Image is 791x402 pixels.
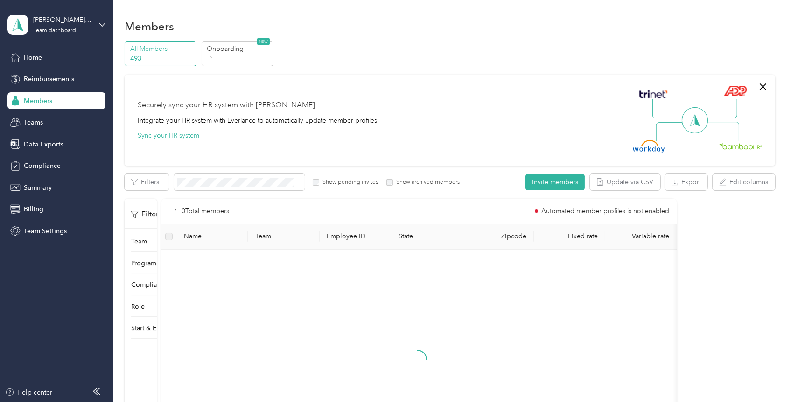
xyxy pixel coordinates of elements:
th: Zipcode [462,224,534,250]
th: Name [176,224,248,250]
span: Team Settings [24,226,67,236]
p: Program [131,258,156,268]
img: Line Left Up [652,99,685,119]
button: Help center [5,388,53,397]
th: Variable rate [605,224,677,250]
div: [PERSON_NAME] Sales [33,15,91,25]
span: Compliance [24,161,61,171]
th: Team [248,224,319,250]
p: Role [131,302,145,312]
p: All Members [130,44,194,54]
div: Integrate your HR system with Everlance to automatically update member profiles. [138,116,379,125]
div: Team dashboard [33,28,76,34]
span: Members [24,96,52,106]
label: Show pending invites [319,178,378,187]
p: Team [131,236,147,246]
span: Teams [24,118,43,127]
span: Billing [24,204,43,214]
p: Filter by [131,208,169,220]
button: Sync your HR system [138,131,199,140]
label: Show archived members [393,178,460,187]
img: BambooHR [719,143,762,149]
p: Compliance status [131,280,186,290]
span: Name [184,232,240,240]
p: Start & End Dates [131,323,183,333]
p: Onboarding [207,44,270,54]
p: 493 [130,54,194,63]
iframe: Everlance-gr Chat Button Frame [739,350,791,402]
th: Employee ID [320,224,391,250]
span: NEW [257,38,270,45]
button: Edit columns [713,174,775,190]
img: Line Right Up [705,99,737,118]
div: Securely sync your HR system with [PERSON_NAME] [138,100,315,111]
img: ADP [724,85,747,96]
th: State [391,224,462,250]
img: Line Left Down [656,122,688,141]
span: Summary [24,183,52,193]
button: Invite members [525,174,585,190]
span: Automated member profiles is not enabled [541,208,669,215]
img: Workday [633,140,665,153]
h1: Members [125,21,174,31]
button: Export [665,174,707,190]
th: Fixed rate [534,224,605,250]
span: Home [24,53,42,62]
img: Line Right Down [707,122,739,142]
span: Data Exports [24,139,63,149]
img: Trinet [637,88,670,101]
p: 0 Total members [182,206,229,216]
span: Reimbursements [24,74,74,84]
button: Update via CSV [590,174,660,190]
button: Filters [125,174,169,190]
